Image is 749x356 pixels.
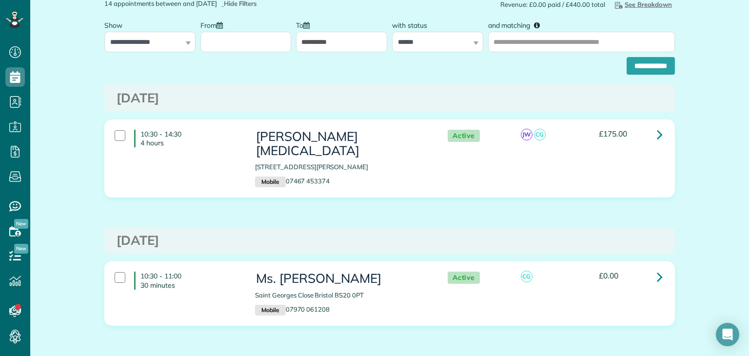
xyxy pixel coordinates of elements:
span: CG [521,271,532,282]
h4: 10:30 - 14:30 [134,130,240,147]
span: Active [448,272,480,284]
span: New [14,219,28,229]
div: Open Intercom Messenger [716,323,739,346]
span: Active [448,130,480,142]
h3: [DATE] [117,91,663,105]
p: [STREET_ADDRESS][PERSON_NAME] [255,162,428,172]
p: Saint Georges Close Bristol BS20 0PT [255,291,428,300]
p: 4 hours [140,138,240,147]
h3: Ms. [PERSON_NAME] [255,272,428,286]
label: To [296,16,315,34]
small: Mobile [255,177,285,187]
span: CG [534,129,546,140]
label: and matching [488,16,547,34]
a: Mobile07970 061208 [255,305,330,313]
small: Mobile [255,305,285,316]
label: From [200,16,228,34]
span: £175.00 [599,129,627,138]
h3: [PERSON_NAME][MEDICAL_DATA] [255,130,428,158]
span: New [14,244,28,254]
h4: 10:30 - 11:00 [134,272,240,289]
span: See Breakdown [613,0,672,8]
a: Mobile07467 453374 [255,177,330,185]
span: JW [521,129,532,140]
p: 30 minutes [140,281,240,290]
span: £0.00 [599,271,618,280]
h3: [DATE] [117,234,663,248]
